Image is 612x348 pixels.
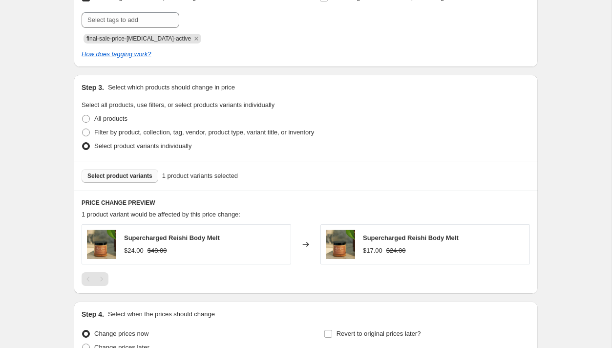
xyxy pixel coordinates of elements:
h2: Step 3. [82,83,104,92]
span: Revert to original prices later? [337,330,421,337]
div: $17.00 [363,246,382,256]
span: final-sale-price-change-job-active [86,35,191,42]
button: Select product variants [82,169,158,183]
img: fmarin-210912-reedgwen-0034_2000w_80x.jpg [87,230,116,259]
nav: Pagination [82,272,108,286]
span: Select all products, use filters, or select products variants individually [82,101,274,109]
input: Select tags to add [82,12,179,28]
h6: PRICE CHANGE PREVIEW [82,199,530,207]
img: fmarin-210912-reedgwen-0034_2000w_80x.jpg [326,230,355,259]
span: Filter by product, collection, tag, vendor, product type, variant title, or inventory [94,129,314,136]
span: 1 product variants selected [162,171,238,181]
strike: $48.00 [148,246,167,256]
span: 1 product variant would be affected by this price change: [82,211,240,218]
strike: $24.00 [386,246,406,256]
div: $24.00 [124,246,144,256]
span: Supercharged Reishi Body Melt [124,234,220,241]
button: Remove final-sale-price-change-job-active [192,34,201,43]
span: Supercharged Reishi Body Melt [363,234,459,241]
span: All products [94,115,127,122]
p: Select which products should change in price [108,83,235,92]
span: Change prices now [94,330,148,337]
span: Select product variants individually [94,142,191,150]
a: How does tagging work? [82,50,151,58]
p: Select when the prices should change [108,309,215,319]
h2: Step 4. [82,309,104,319]
span: Select product variants [87,172,152,180]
